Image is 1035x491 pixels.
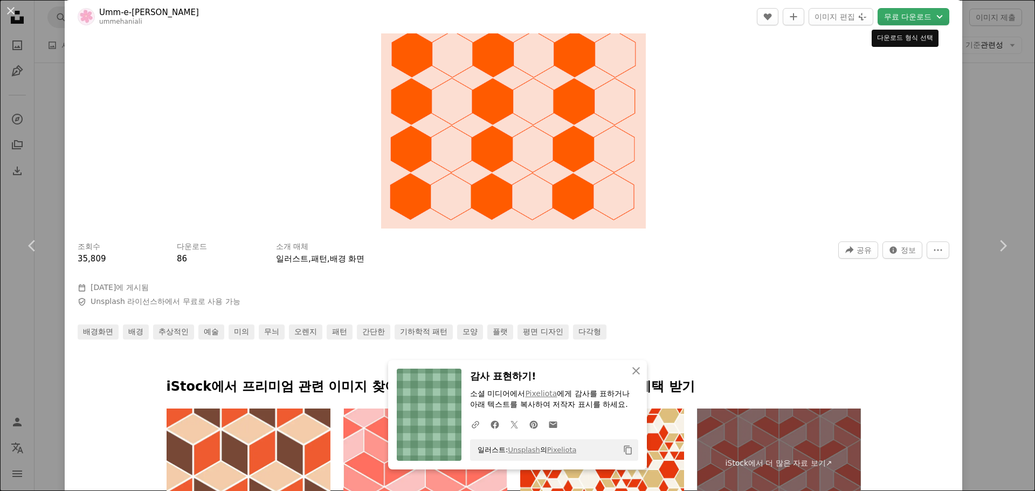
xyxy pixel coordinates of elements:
[99,18,142,25] a: ummehaniali
[276,241,308,252] h3: 소개 매체
[276,254,308,264] a: 일러스트
[357,324,390,340] a: 간단한
[970,194,1035,298] a: 다음
[177,254,187,264] span: 86
[524,413,543,435] a: Pinterest에 공유
[91,283,116,292] time: 2025년 7월 1일 오후 8시 40분 19초 GMT+9
[167,378,861,396] p: iStock에서 프리미엄 관련 이미지 찾아보기 | 코드 UNSPLASH20로 20% 할인 혜택 받기
[91,283,149,292] span: 에 게시됨
[78,324,119,340] a: 배경화면
[327,324,353,340] a: 패턴
[395,324,453,340] a: 기하학적 패턴
[78,254,106,264] span: 35,809
[308,254,311,264] span: ,
[91,297,157,306] a: Unsplash 라이선스
[330,254,365,264] a: 배경 화면
[619,441,637,459] button: 클립보드에 복사하기
[485,413,505,435] a: Facebook에 공유
[327,254,330,264] span: ,
[878,8,949,25] button: 다운로드 형식 선택
[901,242,916,258] span: 정보
[198,324,224,340] a: 예술
[517,324,568,340] a: 평면 디자인
[311,254,327,264] a: 패턴
[470,389,638,410] p: 소셜 미디어에서 에게 감사를 표하거나 아래 텍스트를 복사하여 저작자 표시를 하세요.
[472,441,576,459] span: 일러스트: 의
[91,296,240,307] span: 하에서 무료로 사용 가능
[882,241,922,259] button: 이 이미지 관련 통계
[457,324,483,340] a: 모양
[547,446,577,454] a: Pixeliota
[153,324,194,340] a: 추상적인
[508,446,540,454] a: Unsplash
[543,413,563,435] a: 이메일로 공유에 공유
[757,8,778,25] button: 좋아요
[838,241,878,259] button: 이 이미지 공유
[809,8,873,25] button: 이미지 편집
[78,8,95,25] img: Umm-e-Hani Ali의 프로필로 이동
[229,324,254,340] a: 미의
[487,324,513,340] a: 플랫
[872,30,939,47] div: 다운로드 형식 선택
[927,241,949,259] button: 더 많은 작업
[470,369,638,384] h3: 감사 표현하기!
[525,389,557,398] a: Pixeliota
[857,242,872,258] span: 공유
[505,413,524,435] a: Twitter에 공유
[99,7,199,18] a: Umm-e-[PERSON_NAME]
[123,324,149,340] a: 배경
[289,324,322,340] a: 오렌지
[78,241,100,252] h3: 조회수
[573,324,606,340] a: 다각형
[177,241,207,252] h3: 다운로드
[783,8,804,25] button: 컬렉션에 추가
[259,324,285,340] a: 무늬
